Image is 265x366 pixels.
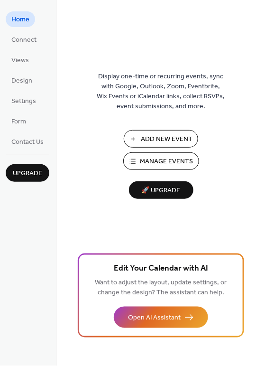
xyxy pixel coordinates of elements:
span: Manage Events [140,157,193,167]
button: 🚀 Upgrade [129,181,193,199]
span: Want to adjust the layout, update settings, or change the design? The assistant can help. [95,277,227,300]
span: Views [11,56,29,66]
span: Home [11,15,29,25]
span: Upgrade [13,169,42,179]
button: Open AI Assistant [114,307,208,328]
span: Connect [11,36,37,46]
span: Open AI Assistant [128,313,181,323]
span: Edit Your Calendar with AI [114,263,208,276]
span: Add New Event [141,135,192,145]
span: Form [11,117,26,127]
a: Connect [6,32,42,47]
a: Views [6,52,35,68]
span: Contact Us [11,138,44,148]
span: Design [11,76,32,86]
a: Home [6,11,35,27]
a: Settings [6,93,42,109]
a: Form [6,113,32,129]
button: Upgrade [6,164,49,182]
span: Settings [11,97,36,107]
a: Contact Us [6,134,49,150]
button: Add New Event [124,130,198,148]
button: Manage Events [123,152,199,170]
span: Display one-time or recurring events, sync with Google, Outlook, Zoom, Eventbrite, Wix Events or ... [97,72,225,112]
span: 🚀 Upgrade [135,185,188,197]
a: Design [6,73,38,88]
